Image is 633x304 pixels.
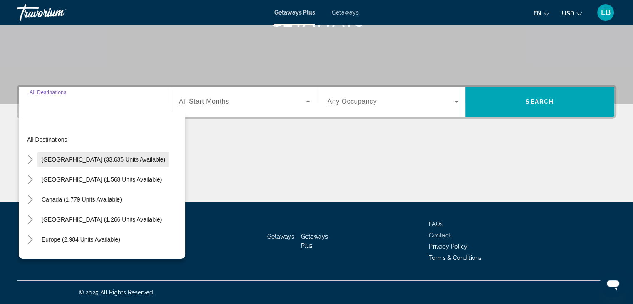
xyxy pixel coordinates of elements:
span: [GEOGRAPHIC_DATA] (1,266 units available) [42,216,162,223]
span: Canada (1,779 units available) [42,196,122,203]
a: Getaways [267,233,294,240]
button: Change language [534,7,549,19]
a: FAQs [429,221,443,227]
a: Contact [429,232,451,239]
button: Europe (2,984 units available) [37,232,124,247]
span: All Start Months [179,98,229,105]
span: EB [601,8,611,17]
a: Privacy Policy [429,243,467,250]
button: Toggle Canada (1,779 units available) [23,192,37,207]
button: Canada (1,779 units available) [37,192,126,207]
button: Toggle Australia (217 units available) [23,252,37,267]
iframe: Button to launch messaging window [600,271,626,297]
button: All destinations [23,132,185,147]
button: User Menu [595,4,616,21]
button: Toggle Caribbean & Atlantic Islands (1,266 units available) [23,212,37,227]
span: USD [562,10,574,17]
span: All Destinations [30,90,67,95]
button: [GEOGRAPHIC_DATA] (217 units available) [37,252,161,267]
a: Getaways Plus [301,233,328,249]
span: en [534,10,541,17]
span: Europe (2,984 units available) [42,236,120,243]
span: Any Occupancy [328,98,377,105]
a: Travorium [17,2,100,23]
span: [GEOGRAPHIC_DATA] (33,635 units available) [42,156,165,163]
span: Search [526,98,554,105]
button: [GEOGRAPHIC_DATA] (33,635 units available) [37,152,169,167]
a: Getaways [332,9,359,16]
button: Change currency [562,7,582,19]
button: Toggle United States (33,635 units available) [23,152,37,167]
button: [GEOGRAPHIC_DATA] (1,568 units available) [37,172,166,187]
span: © 2025 All Rights Reserved. [79,289,154,296]
span: All destinations [27,136,67,143]
div: Search widget [19,87,614,117]
button: Toggle Mexico (1,568 units available) [23,172,37,187]
a: Getaways Plus [274,9,315,16]
button: Search [465,87,614,117]
button: [GEOGRAPHIC_DATA] (1,266 units available) [37,212,166,227]
a: Terms & Conditions [429,254,482,261]
span: [GEOGRAPHIC_DATA] (1,568 units available) [42,176,162,183]
button: Toggle Europe (2,984 units available) [23,232,37,247]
